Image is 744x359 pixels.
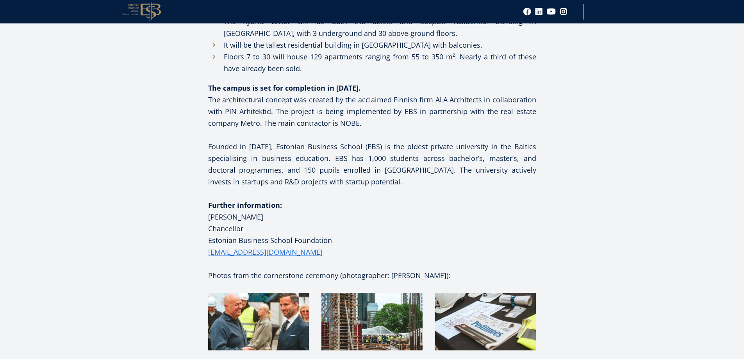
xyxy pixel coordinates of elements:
[208,141,536,188] p: Founded in [DATE], Estonian Business School (EBS) is the oldest private university in the Baltics...
[208,51,536,74] li: Floors 7 to 30 will house 129 apartments ranging from 55 to 350 m². Nearly a third of these have ...
[208,293,309,350] img: Eedu haridus- ja ettevõtluslinnak
[208,200,282,210] strong: Further information:
[523,8,531,16] a: Facebook
[208,39,536,51] li: It will be the tallest residential building in [GEOGRAPHIC_DATA] with balconies.
[208,199,536,258] p: [PERSON_NAME] Chancellor Estonian Business School Foundation
[560,8,567,16] a: Instagram
[535,8,543,16] a: Linkedin
[208,83,360,93] strong: The campus is set for completion in [DATE].
[321,293,422,350] img: Eedu haridus- ja ettevõtluslinnak
[208,94,536,129] p: The architectural concept was created by the acclaimed Finnish firm ALA Architects in collaborati...
[208,246,323,258] a: [EMAIL_ADDRESS][DOMAIN_NAME]
[435,293,536,350] img: Eedu haridus- ja ettevõtluslinnak
[208,270,536,281] p: Photos from the cornerstone ceremony (photographer: [PERSON_NAME]):
[547,8,556,16] a: Youtube
[208,16,536,39] li: The hybrid tower will be both the tallest and deepest residential building in [GEOGRAPHIC_DATA], ...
